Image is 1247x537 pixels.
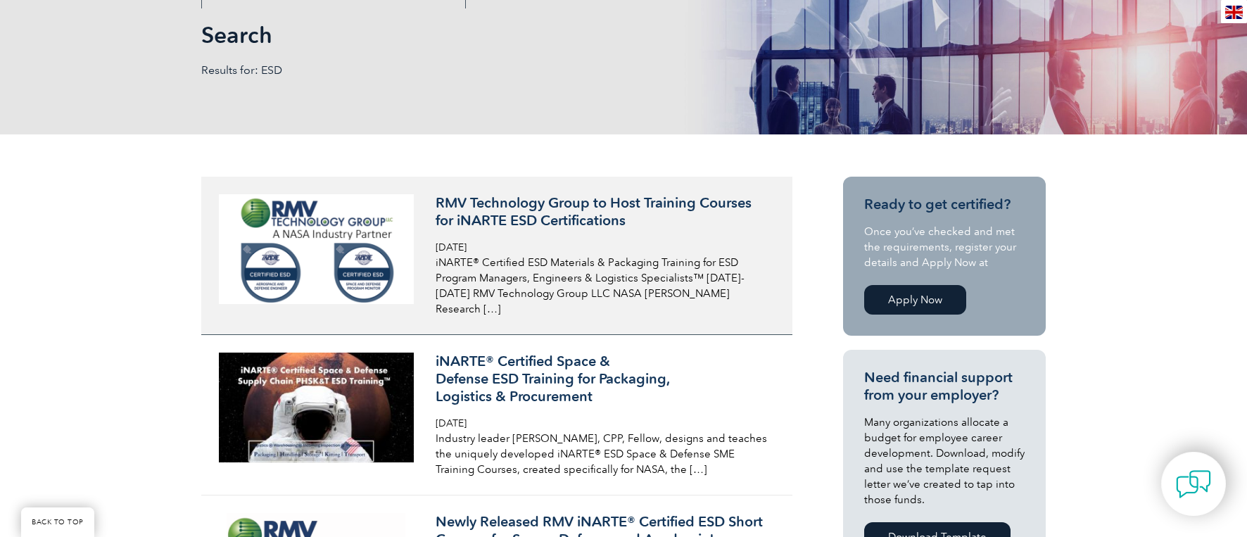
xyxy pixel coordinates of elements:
p: Results for: ESD [201,63,623,78]
img: Auditor-Online-image-640x360-640-x-416-px-3-300x169.png [219,194,414,304]
img: contact-chat.png [1176,467,1211,502]
a: RMV Technology Group to Host Training Courses for iNARTE ESD Certifications [DATE] iNARTE® Certif... [201,177,792,335]
p: Once you’ve checked and met the requirements, register your details and Apply Now at [864,224,1025,270]
p: Many organizations allocate a budget for employee career development. Download, modify and use th... [864,415,1025,507]
img: short-course-300x169.jpg [219,353,414,462]
span: [DATE] [436,417,467,429]
h3: iNARTE® Certified Space & Defense ESD Training for Packaging, Logistics & Procurement [436,353,769,405]
a: Apply Now [864,285,966,315]
p: iNARTE® Certified ESD Materials & Packaging Training for ESD Program Managers, Engineers & Logist... [436,255,769,317]
h1: Search [201,21,742,49]
span: [DATE] [436,241,467,253]
h3: RMV Technology Group to Host Training Courses for iNARTE ESD Certifications [436,194,769,229]
a: BACK TO TOP [21,507,94,537]
h3: Need financial support from your employer? [864,369,1025,404]
p: Industry leader [PERSON_NAME], CPP, Fellow, designs and teaches the uniquely developed iNARTE® ES... [436,431,769,477]
img: en [1225,6,1243,19]
h3: Ready to get certified? [864,196,1025,213]
a: iNARTE® Certified Space &Defense ESD Training for Packaging,Logistics & Procurement [DATE] Indust... [201,335,792,495]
